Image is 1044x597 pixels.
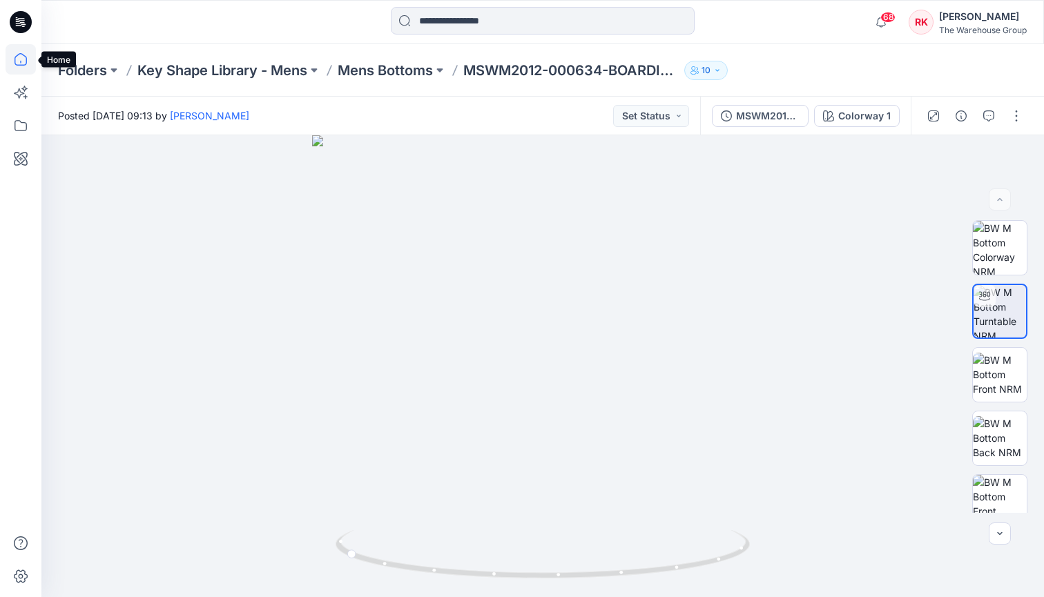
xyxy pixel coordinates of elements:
img: BW M Bottom Turntable NRM [974,285,1026,337]
div: RK [909,10,934,35]
button: 10 [684,61,728,80]
div: The Warehouse Group [939,25,1027,35]
div: MSWM2012-000634-BOARDIE HHM 4W STRETCH [736,108,800,124]
div: [PERSON_NAME] [939,8,1027,25]
button: Colorway 1 [814,105,900,127]
a: Mens Bottoms [338,61,433,80]
div: Colorway 1 [838,108,891,124]
span: Posted [DATE] 09:13 by [58,108,249,123]
img: BW M Bottom Front CloseUp NRM [973,475,1027,529]
img: BW M Bottom Back NRM [973,416,1027,460]
img: BW M Bottom Front NRM [973,353,1027,396]
button: Details [950,105,972,127]
a: Key Shape Library - Mens [137,61,307,80]
button: MSWM2012-000634-BOARDIE HHM 4W STRETCH [712,105,809,127]
img: BW M Bottom Colorway NRM [973,221,1027,275]
p: 10 [702,63,710,78]
a: [PERSON_NAME] [170,110,249,121]
span: 68 [880,12,896,23]
a: Folders [58,61,107,80]
p: MSWM2012-000634-BOARDIE HHM 4W STRETCH [463,61,679,80]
